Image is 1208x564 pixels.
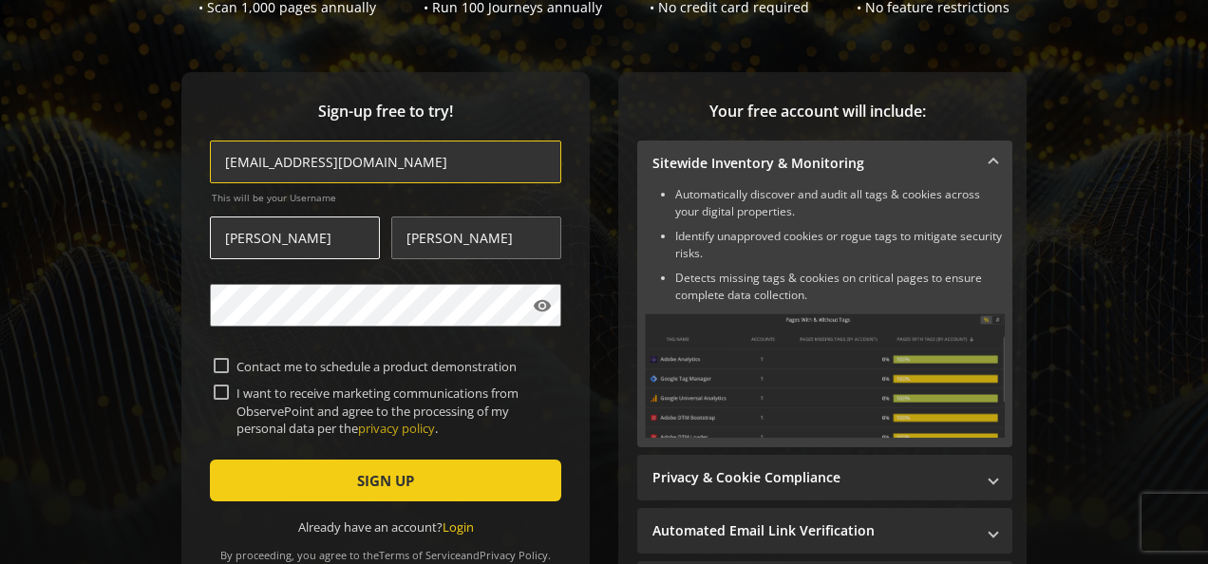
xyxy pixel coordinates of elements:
mat-panel-title: Automated Email Link Verification [652,521,974,540]
mat-panel-title: Sitewide Inventory & Monitoring [652,154,974,173]
li: Detects missing tags & cookies on critical pages to ensure complete data collection. [675,270,1005,304]
mat-expansion-panel-header: Sitewide Inventory & Monitoring [637,141,1012,186]
mat-expansion-panel-header: Automated Email Link Verification [637,508,1012,554]
a: Login [443,518,474,536]
div: Sitewide Inventory & Monitoring [637,186,1012,447]
div: By proceeding, you agree to the and . [210,536,561,562]
button: SIGN UP [210,460,561,501]
img: Sitewide Inventory & Monitoring [645,313,1005,438]
label: Contact me to schedule a product demonstration [229,358,557,375]
input: Email Address (name@work-email.com) * [210,141,561,183]
input: Last Name * [391,216,561,259]
input: First Name * [210,216,380,259]
span: This will be your Username [212,191,561,204]
mat-expansion-panel-header: Privacy & Cookie Compliance [637,455,1012,500]
span: Sign-up free to try! [210,101,561,122]
li: Identify unapproved cookies or rogue tags to mitigate security risks. [675,228,1005,262]
span: Your free account will include: [637,101,998,122]
span: SIGN UP [357,463,414,498]
a: Terms of Service [379,548,461,562]
li: Automatically discover and audit all tags & cookies across your digital properties. [675,186,1005,220]
a: Privacy Policy [480,548,548,562]
label: I want to receive marketing communications from ObservePoint and agree to the processing of my pe... [229,385,557,437]
div: Already have an account? [210,518,561,536]
a: privacy policy [358,420,435,437]
mat-icon: visibility [533,296,552,315]
mat-panel-title: Privacy & Cookie Compliance [652,468,974,487]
